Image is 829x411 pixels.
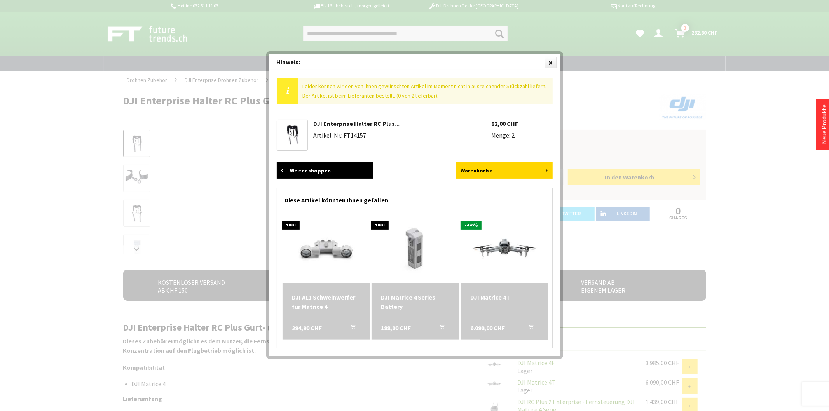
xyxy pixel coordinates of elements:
[283,219,370,278] img: DJI AL1 Schweinwerfer für Matrice 4
[491,120,553,127] li: 82,00 CHF
[269,54,560,70] div: Hinweis:
[292,293,361,311] a: DJI AL1 Schweinwerfer für Matrice 4 294,90 CHF In den Warenkorb
[381,293,450,311] a: DJI Matrice 4 Series Battery 188,00 CHF In den Warenkorb
[470,293,539,302] div: DJI Matrice 4T
[314,131,492,139] li: Artikel-Nr.: FT14157
[279,122,305,148] a: DJI Enterprise Halter RC Plus Gurt- und Hüftstützen-Kit für M4E, M4T
[456,162,553,179] a: Warenkorb »
[470,293,539,302] a: DJI Matrice 4T 6.090,00 CHF In den Warenkorb
[285,188,545,208] div: Diese Artikel könnten Ihnen gefallen
[820,104,828,144] a: Neue Produkte
[430,323,449,333] button: In den Warenkorb
[341,323,360,333] button: In den Warenkorb
[470,323,505,333] span: 6.090,00 CHF
[314,120,400,127] a: DJI Enterprise Halter RC Plus...
[277,162,373,179] a: Weiter shoppen
[279,125,305,145] img: DJI Enterprise Halter RC Plus Gurt- und Hüftstützen-Kit für M4E, M4T
[519,323,538,333] button: In den Warenkorb
[292,293,361,311] div: DJI AL1 Schweinwerfer für Matrice 4
[372,219,459,278] img: DJI Matrice 4 Series Battery
[381,293,450,311] div: DJI Matrice 4 Series Battery
[461,224,548,273] img: DJI Matrice 4T
[292,323,322,333] span: 294,90 CHF
[298,78,552,104] div: Leider können wir den von Ihnen gewünschten Artikel im Moment nicht in ausreichender Stückzahl li...
[491,131,553,139] li: Menge: 2
[381,323,411,333] span: 188,00 CHF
